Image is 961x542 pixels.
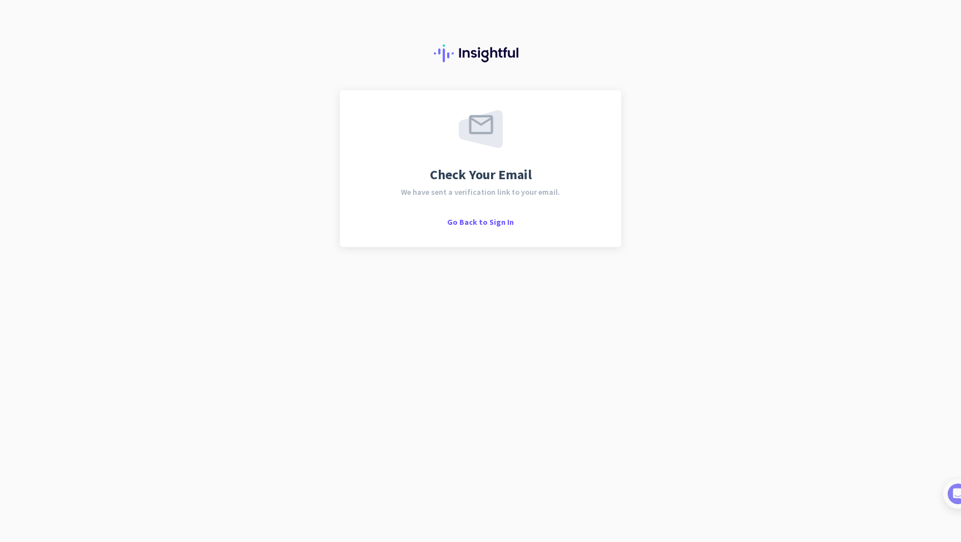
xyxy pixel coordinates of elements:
[434,45,527,62] img: Insightful
[430,168,532,181] span: Check Your Email
[447,217,514,227] span: Go Back to Sign In
[401,188,560,196] span: We have sent a verification link to your email.
[459,110,503,148] img: email-sent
